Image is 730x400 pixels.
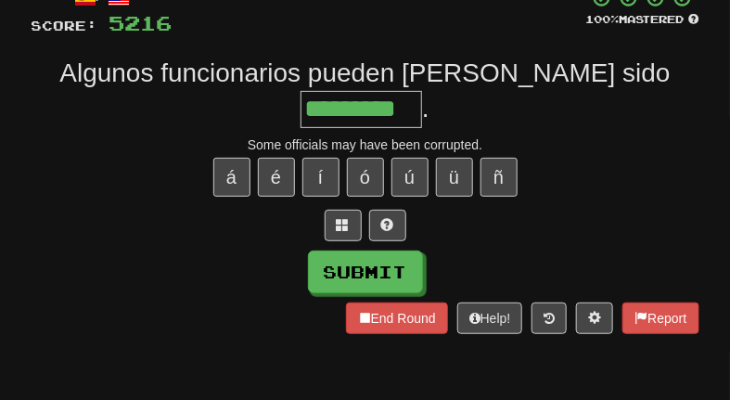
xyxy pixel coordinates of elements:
[622,303,698,334] button: Report
[308,251,423,293] button: Submit
[32,18,98,33] span: Score:
[32,135,699,154] div: Some officials may have been corrupted.
[586,13,620,25] span: 100 %
[109,11,173,34] span: 5216
[213,158,250,197] button: á
[347,158,384,197] button: ó
[422,93,429,122] span: .
[59,58,670,87] span: Algunos funcionarios pueden [PERSON_NAME] sido
[258,158,295,197] button: é
[346,303,448,334] button: End Round
[391,158,429,197] button: ú
[586,12,699,27] div: Mastered
[302,158,339,197] button: í
[480,158,518,197] button: ñ
[531,303,567,334] button: Round history (alt+y)
[369,210,406,241] button: Single letter hint - you only get 1 per sentence and score half the points! alt+h
[436,158,473,197] button: ü
[457,303,523,334] button: Help!
[325,210,362,241] button: Switch sentence to multiple choice alt+p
